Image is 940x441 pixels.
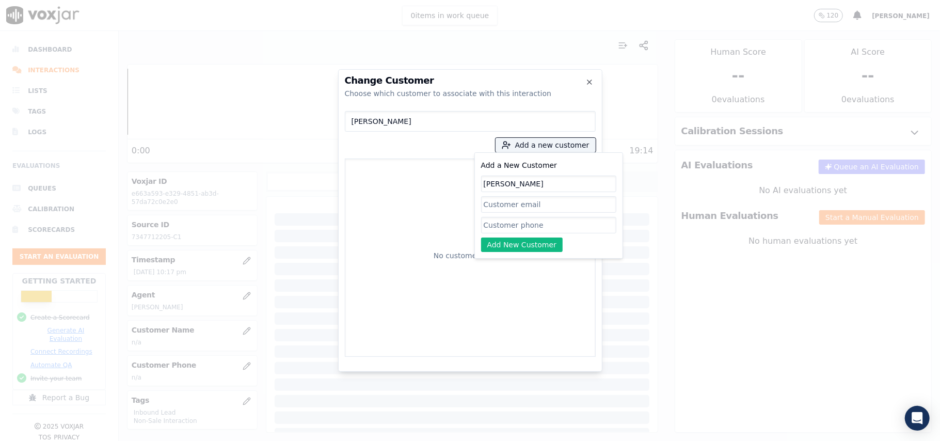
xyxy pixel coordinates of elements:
input: Customer name [481,176,616,192]
input: Customer phone [481,217,616,233]
div: Open Intercom Messenger [905,406,930,431]
button: Add a new customer [496,138,596,152]
input: Customer email [481,196,616,213]
label: Add a New Customer [481,161,557,169]
div: Choose which customer to associate with this interaction [345,88,596,99]
input: Search Customers [345,111,596,132]
button: Add New Customer [481,238,563,252]
h2: Change Customer [345,76,596,85]
p: No customers found [434,250,506,261]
